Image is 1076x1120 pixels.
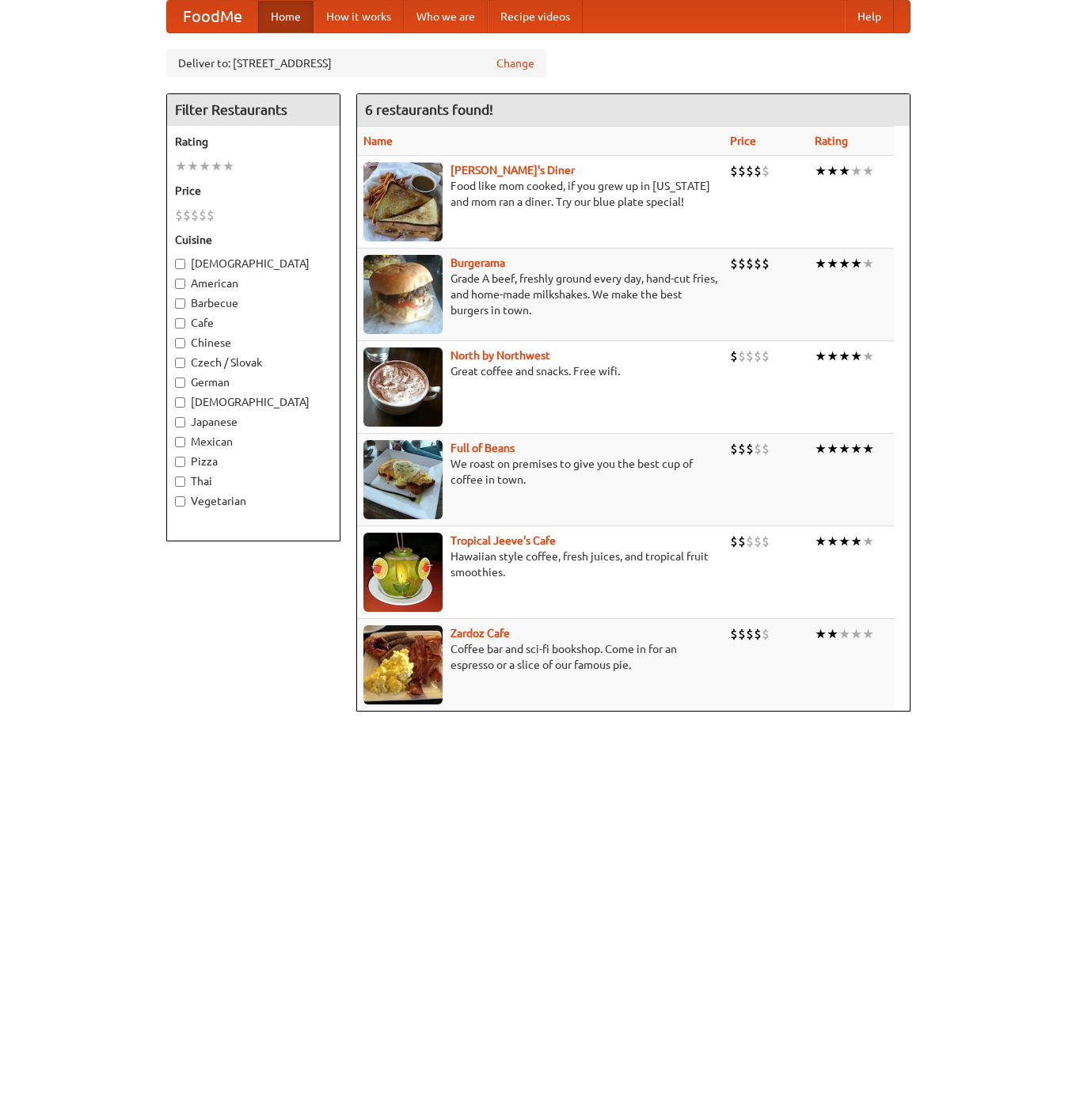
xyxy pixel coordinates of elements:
[175,275,332,291] label: American
[175,397,185,408] input: [DEMOGRAPHIC_DATA]
[827,347,838,365] li: ★
[175,374,332,390] label: German
[451,164,575,177] b: [PERSON_NAME]'s Diner
[850,440,862,457] li: ★
[451,627,510,640] a: Zardoz Cafe
[850,533,862,550] li: ★
[363,363,717,379] p: Great coffee and snacks. Free wifi.
[838,255,850,272] li: ★
[815,347,827,365] li: ★
[175,414,332,430] label: Japanese
[363,162,443,241] img: sallys.jpg
[175,355,332,370] label: Czech / Slovak
[815,255,827,272] li: ★
[363,625,443,704] img: zardoz.jpg
[451,534,556,547] b: Tropical Jeeve's Cafe
[175,417,185,427] input: Japanese
[451,349,550,362] b: North by Northwest
[175,473,332,489] label: Thai
[488,1,583,32] a: Recipe videos
[838,440,850,457] li: ★
[827,625,838,643] li: ★
[363,347,443,427] img: north.jpg
[175,232,332,248] h5: Cuisine
[730,533,738,550] li: $
[862,533,874,550] li: ★
[404,1,488,32] a: Who we are
[496,55,534,71] a: Change
[183,207,191,224] li: $
[862,255,874,272] li: ★
[730,255,738,272] li: $
[762,625,770,643] li: $
[451,442,515,454] a: Full of Beans
[258,1,314,32] a: Home
[815,625,827,643] li: ★
[211,158,222,175] li: ★
[175,183,332,199] h5: Price
[167,1,258,32] a: FoodMe
[827,162,838,180] li: ★
[191,207,199,224] li: $
[314,1,404,32] a: How it works
[363,533,443,612] img: jeeves.jpg
[754,162,762,180] li: $
[175,496,185,507] input: Vegetarian
[862,625,874,643] li: ★
[762,162,770,180] li: $
[175,434,332,450] label: Mexican
[746,625,754,643] li: $
[754,625,762,643] li: $
[746,347,754,365] li: $
[762,255,770,272] li: $
[838,347,850,365] li: ★
[166,49,546,78] div: Deliver to: [STREET_ADDRESS]
[738,255,746,272] li: $
[363,135,393,147] a: Name
[175,279,185,289] input: American
[827,440,838,457] li: ★
[175,457,185,467] input: Pizza
[199,158,211,175] li: ★
[175,207,183,224] li: $
[175,437,185,447] input: Mexican
[827,533,838,550] li: ★
[838,533,850,550] li: ★
[762,533,770,550] li: $
[187,158,199,175] li: ★
[175,358,185,368] input: Czech / Slovak
[363,440,443,519] img: beans.jpg
[815,440,827,457] li: ★
[175,158,187,175] li: ★
[845,1,894,32] a: Help
[199,207,207,224] li: $
[175,476,185,487] input: Thai
[738,533,746,550] li: $
[730,135,756,147] a: Price
[175,315,332,331] label: Cafe
[827,255,838,272] li: ★
[754,533,762,550] li: $
[175,298,185,309] input: Barbecue
[815,533,827,550] li: ★
[762,347,770,365] li: $
[738,347,746,365] li: $
[451,256,505,269] a: Burgerama
[746,255,754,272] li: $
[850,625,862,643] li: ★
[862,440,874,457] li: ★
[175,256,332,271] label: [DEMOGRAPHIC_DATA]
[754,255,762,272] li: $
[175,338,185,348] input: Chinese
[175,134,332,150] h5: Rating
[207,207,215,224] li: $
[746,440,754,457] li: $
[363,178,717,210] p: Food like mom cooked, if you grew up in [US_STATE] and mom ran a diner. Try our blue plate special!
[746,162,754,180] li: $
[363,456,717,488] p: We roast on premises to give you the best cup of coffee in town.
[746,533,754,550] li: $
[363,641,717,673] p: Coffee bar and sci-fi bookshop. Come in for an espresso or a slice of our famous pie.
[850,347,862,365] li: ★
